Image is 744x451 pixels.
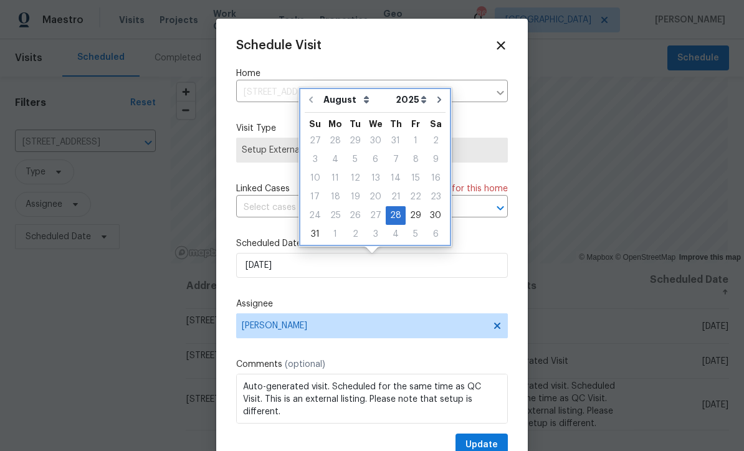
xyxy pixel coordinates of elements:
div: Wed Aug 13 2025 [365,169,386,188]
textarea: Auto-generated visit. Scheduled for the same time as QC Visit. This is an external listing. Pleas... [236,374,508,424]
div: 25 [325,207,345,224]
label: Scheduled Date [236,237,508,250]
div: Wed Jul 30 2025 [365,131,386,150]
div: Wed Sep 03 2025 [365,225,386,244]
div: Tue Jul 29 2025 [345,131,365,150]
button: Go to previous month [302,87,320,112]
div: 10 [305,169,325,187]
div: Mon Jul 28 2025 [325,131,345,150]
span: Setup External Listing [242,144,502,156]
div: 27 [365,207,386,224]
div: Sun Aug 17 2025 [305,188,325,206]
div: 26 [345,207,365,224]
div: Fri Aug 08 2025 [406,150,426,169]
div: Wed Aug 06 2025 [365,150,386,169]
div: 11 [325,169,345,187]
div: 1 [325,225,345,243]
div: 30 [426,207,446,224]
div: 31 [386,132,406,150]
div: 2 [345,225,365,243]
abbr: Wednesday [369,120,383,128]
div: 1 [406,132,426,150]
button: Go to next month [430,87,449,112]
div: Tue Aug 05 2025 [345,150,365,169]
label: Comments [236,358,508,371]
div: 2 [426,132,446,150]
div: 9 [426,151,446,168]
div: Thu Aug 14 2025 [386,169,406,188]
div: 31 [305,225,325,243]
div: 14 [386,169,406,187]
div: Sat Aug 02 2025 [426,131,446,150]
div: Sat Aug 30 2025 [426,206,446,225]
div: 12 [345,169,365,187]
div: 3 [365,225,386,243]
div: 4 [325,151,345,168]
div: 20 [365,188,386,206]
div: 7 [386,151,406,168]
input: Enter in an address [236,83,489,102]
div: Tue Aug 26 2025 [345,206,365,225]
div: Thu Aug 21 2025 [386,188,406,206]
div: 24 [305,207,325,224]
div: Sun Aug 10 2025 [305,169,325,188]
div: 22 [406,188,426,206]
div: 13 [365,169,386,187]
div: 21 [386,188,406,206]
select: Month [320,90,393,109]
label: Visit Type [236,122,508,135]
div: 30 [365,132,386,150]
input: M/D/YYYY [236,253,508,278]
span: [PERSON_NAME] [242,321,486,331]
div: Thu Sep 04 2025 [386,225,406,244]
div: 19 [345,188,365,206]
div: 4 [386,225,406,243]
abbr: Saturday [430,120,442,128]
div: 6 [426,225,446,243]
div: 27 [305,132,325,150]
div: 18 [325,188,345,206]
select: Year [393,90,430,109]
div: 5 [345,151,365,168]
div: 28 [386,207,406,224]
div: 23 [426,188,446,206]
div: Sat Aug 09 2025 [426,150,446,169]
label: Home [236,67,508,80]
div: Tue Sep 02 2025 [345,225,365,244]
abbr: Friday [411,120,420,128]
div: Fri Aug 22 2025 [406,188,426,206]
div: Wed Aug 20 2025 [365,188,386,206]
div: 29 [345,132,365,150]
div: 28 [325,132,345,150]
span: Close [494,39,508,52]
span: Schedule Visit [236,39,322,52]
div: Tue Aug 19 2025 [345,188,365,206]
div: Fri Aug 01 2025 [406,131,426,150]
div: Mon Sep 01 2025 [325,225,345,244]
span: (optional) [285,360,325,369]
div: Thu Aug 07 2025 [386,150,406,169]
div: Fri Aug 29 2025 [406,206,426,225]
div: Wed Aug 27 2025 [365,206,386,225]
div: 17 [305,188,325,206]
div: 8 [406,151,426,168]
div: Sat Sep 06 2025 [426,225,446,244]
div: Sat Aug 23 2025 [426,188,446,206]
div: Thu Jul 31 2025 [386,131,406,150]
span: Linked Cases [236,183,290,195]
div: Sun Aug 24 2025 [305,206,325,225]
div: Fri Sep 05 2025 [406,225,426,244]
abbr: Sunday [309,120,321,128]
input: Select cases [236,198,473,217]
div: 16 [426,169,446,187]
div: Tue Aug 12 2025 [345,169,365,188]
div: Sun Aug 31 2025 [305,225,325,244]
div: 3 [305,151,325,168]
label: Assignee [236,298,508,310]
div: 5 [406,225,426,243]
div: Fri Aug 15 2025 [406,169,426,188]
div: 15 [406,169,426,187]
div: Mon Aug 04 2025 [325,150,345,169]
div: Thu Aug 28 2025 [386,206,406,225]
abbr: Tuesday [350,120,361,128]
